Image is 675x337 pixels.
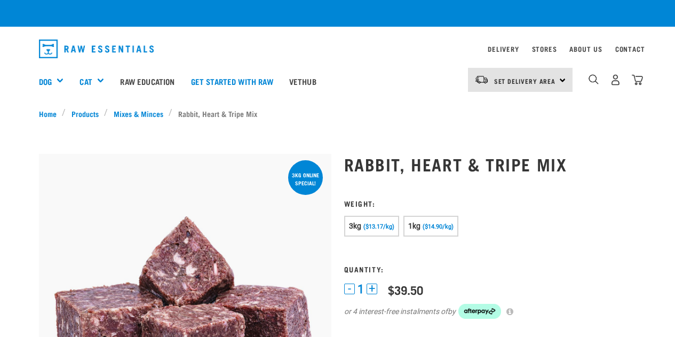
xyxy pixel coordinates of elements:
[458,304,501,319] img: Afterpay
[39,108,637,119] nav: breadcrumbs
[488,47,519,51] a: Delivery
[367,284,377,294] button: +
[112,60,182,103] a: Raw Education
[388,283,423,296] div: $39.50
[349,222,362,230] span: 3kg
[344,154,637,174] h1: Rabbit, Heart & Tripe Mix
[30,35,645,62] nav: dropdown navigation
[532,47,557,51] a: Stores
[474,75,489,84] img: van-moving.png
[423,223,454,230] span: ($14.90/kg)
[363,223,394,230] span: ($13.17/kg)
[344,216,399,237] button: 3kg ($13.17/kg)
[344,199,637,207] h3: Weight:
[610,74,621,85] img: user.png
[80,75,92,88] a: Cat
[66,108,104,119] a: Products
[615,47,645,51] a: Contact
[569,47,602,51] a: About Us
[39,75,52,88] a: Dog
[344,265,637,273] h3: Quantity:
[589,74,599,84] img: home-icon-1@2x.png
[358,284,364,295] span: 1
[281,60,324,103] a: Vethub
[39,40,154,58] img: Raw Essentials Logo
[408,222,421,230] span: 1kg
[494,79,556,83] span: Set Delivery Area
[344,304,637,319] div: or 4 interest-free instalments of by
[39,108,62,119] a: Home
[183,60,281,103] a: Get started with Raw
[344,284,355,294] button: -
[403,216,458,237] button: 1kg ($14.90/kg)
[632,74,643,85] img: home-icon@2x.png
[108,108,169,119] a: Mixes & Minces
